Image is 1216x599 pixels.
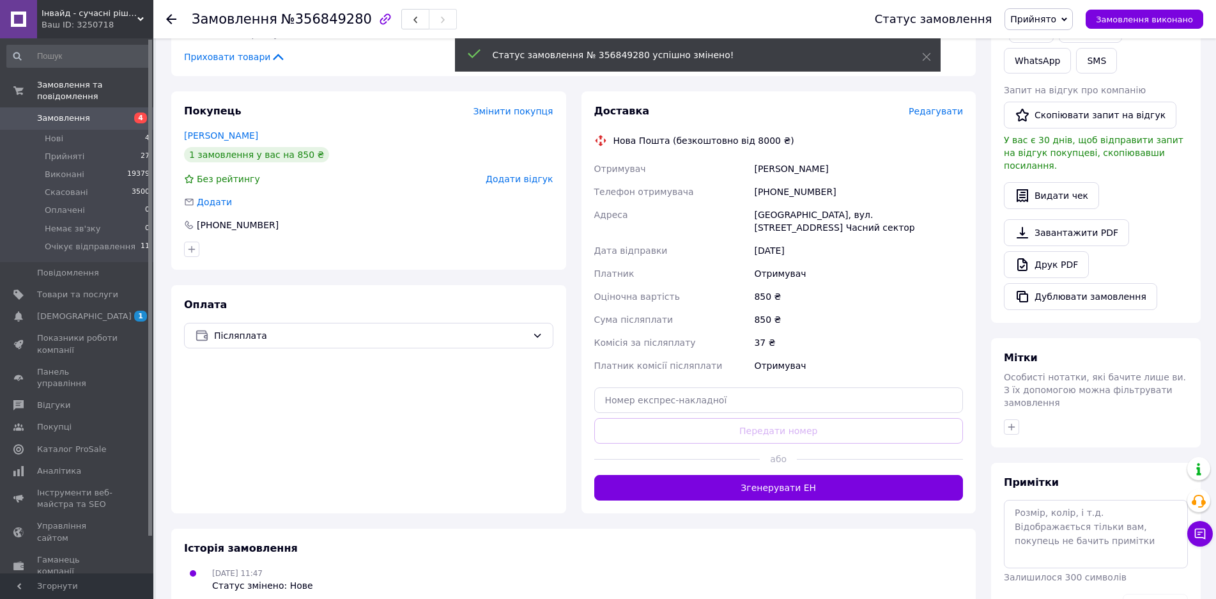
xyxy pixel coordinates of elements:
span: [DEMOGRAPHIC_DATA] [37,311,132,322]
span: №356849280 [281,12,372,27]
div: [PERSON_NAME] [751,157,966,180]
span: Особисті нотатки, які бачите лише ви. З їх допомогою можна фільтрувати замовлення [1004,372,1186,408]
span: 11 [141,241,150,253]
div: [DATE] [751,239,966,262]
div: 850 ₴ [751,308,966,331]
button: SMS [1076,48,1117,74]
span: 3500 [132,187,150,198]
div: Повернутися назад [166,13,176,26]
span: Прийнято [1010,14,1056,24]
input: Пошук [6,45,151,68]
span: Змінити покупця [473,106,553,116]
div: [PHONE_NUMBER] [196,219,280,231]
span: 4 [145,133,150,144]
span: або [760,453,797,465]
div: Статус замовлення [875,13,992,26]
div: 850 ₴ [751,285,966,308]
span: Інвайд - сучасні рішення для Вашого бізнесу! [42,8,137,19]
span: Каталог ProSale [37,444,106,455]
span: Післяплата [214,329,527,343]
span: Мітки [1004,352,1038,364]
span: Відгуки [37,400,70,411]
span: Сума післяплати [594,315,673,325]
button: Замовлення виконано [1086,10,1203,29]
span: Запит на відгук про компанію [1004,85,1146,95]
span: Адреса [594,210,628,220]
span: Немає зв'зку [45,223,100,235]
span: Історія замовлення [184,542,298,554]
span: Інструменти веб-майстра та SEO [37,487,118,510]
span: Виконані [45,169,84,180]
span: 1 [134,311,147,322]
button: Згенерувати ЕН [594,475,964,501]
div: Статус замовлення № 356849280 успішно змінено! [493,49,890,61]
button: Видати чек [1004,182,1099,209]
button: Чат з покупцем [1187,521,1213,547]
span: Доставка [594,105,650,117]
div: Статус змінено: Нове [212,579,313,592]
span: Аналітика [37,465,81,477]
span: Панель управління [37,366,118,389]
span: Платник [594,268,635,279]
div: Отримувач [751,354,966,377]
a: Друк PDF [1004,251,1089,278]
span: Скасовані [45,187,88,198]
span: [DATE] 11:47 [212,569,263,578]
span: 0 [145,223,150,235]
span: Оплата [184,299,227,311]
span: Повідомлення [37,267,99,279]
span: Телефон отримувача [594,187,694,197]
span: Замовлення та повідомлення [37,79,153,102]
span: У вас є 30 днів, щоб відправити запит на відгук покупцеві, скопіювавши посилання. [1004,135,1183,171]
span: Дата відправки [594,245,668,256]
span: Отримувач [594,164,646,174]
input: Номер експрес-накладної [594,387,964,413]
span: Редагувати [909,106,963,116]
span: Комісія за післяплату [594,338,696,348]
span: Примітки [1004,476,1059,488]
span: Залишилося 300 символів [1004,572,1127,582]
span: Товари та послуги [37,289,118,300]
span: Покупці [37,421,72,433]
span: Додати [197,197,232,207]
span: Замовлення [192,12,277,27]
div: [PHONE_NUMBER] [751,180,966,203]
span: Замовлення виконано [1096,15,1193,24]
span: Без рейтингу [197,174,260,184]
span: 4 [134,113,147,123]
span: 19379 [127,169,150,180]
a: [PERSON_NAME] [184,130,258,141]
span: Покупець [184,105,242,117]
span: Показники роботи компанії [37,332,118,355]
span: Приховати товари [184,51,286,63]
div: 1 замовлення у вас на 850 ₴ [184,147,329,162]
div: 37 ₴ [751,331,966,354]
div: Отримувач [751,262,966,285]
button: Скопіювати запит на відгук [1004,102,1176,128]
button: Дублювати замовлення [1004,283,1157,310]
div: Ваш ID: 3250718 [42,19,153,31]
span: Платник комісії післяплати [594,361,723,371]
a: WhatsApp [1004,48,1071,74]
span: Гаманець компанії [37,554,118,577]
span: Управління сайтом [37,520,118,543]
span: Нові [45,133,63,144]
span: Оплачені [45,205,85,216]
div: [GEOGRAPHIC_DATA], вул. [STREET_ADDRESS] Часний сектор [751,203,966,239]
div: Нова Пошта (безкоштовно від 8000 ₴) [610,134,797,147]
span: Додати відгук [486,174,553,184]
span: Очікує відправлення [45,241,135,253]
span: Оціночна вартість [594,292,680,302]
a: Завантажити PDF [1004,219,1129,246]
span: Артикул: 39/60 [245,29,316,39]
span: Прийняті [45,151,84,162]
span: 0 [145,205,150,216]
span: Замовлення [37,113,90,124]
span: 27 [141,151,150,162]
